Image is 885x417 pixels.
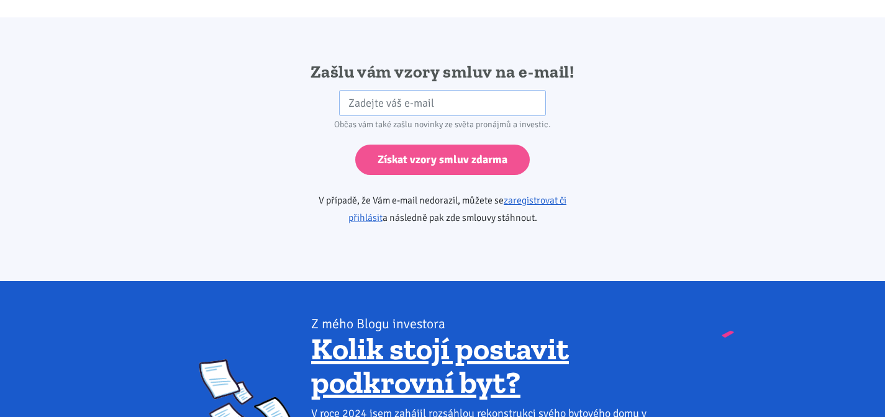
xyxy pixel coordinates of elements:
a: Kolik stojí postavit podkrovní byt? [311,330,569,401]
input: Zadejte váš e-mail [339,90,546,117]
div: Občas vám také zašlu novinky ze světa pronájmů a investic. [283,116,602,133]
h2: Zašlu vám vzory smluv na e-mail! [283,61,602,83]
div: Z mého Blogu investora [311,315,686,333]
input: Získat vzory smluv zdarma [355,145,530,175]
p: V případě, že Vám e-mail nedorazil, můžete se a následně pak zde smlouvy stáhnout. [283,192,602,226]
